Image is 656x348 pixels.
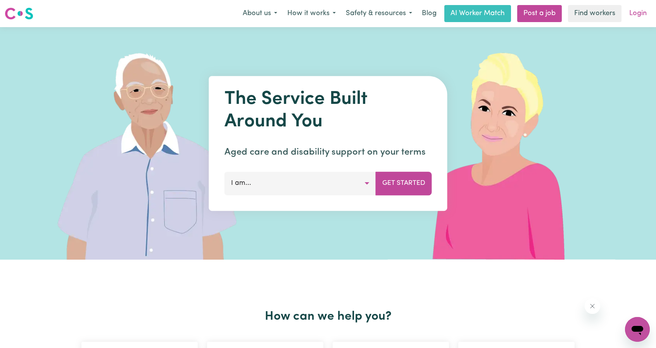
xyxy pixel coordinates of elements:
span: Need any help? [5,5,47,12]
a: AI Worker Match [444,5,511,22]
p: Aged care and disability support on your terms [224,145,432,159]
a: Post a job [517,5,562,22]
a: Find workers [568,5,621,22]
img: Careseekers logo [5,7,33,21]
a: Blog [417,5,441,22]
a: Careseekers logo [5,5,33,22]
h1: The Service Built Around You [224,88,432,133]
iframe: Close message [585,298,600,314]
button: How it works [282,5,341,22]
button: Safety & resources [341,5,417,22]
button: I am... [224,172,376,195]
button: Get Started [376,172,432,195]
iframe: Button to launch messaging window [625,317,650,342]
button: About us [238,5,282,22]
a: Login [625,5,651,22]
h2: How can we help you? [77,309,579,324]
